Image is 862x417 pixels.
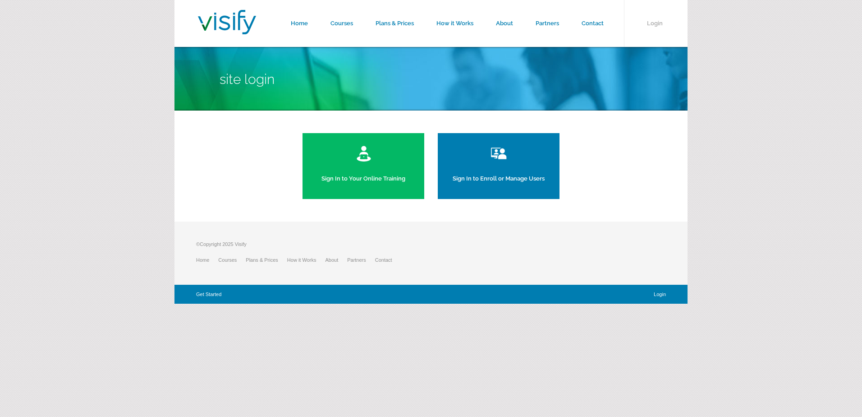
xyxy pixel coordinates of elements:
[489,144,509,162] img: manage users
[303,133,424,199] a: Sign In to Your Online Training
[198,10,256,34] img: Visify Training
[200,241,247,247] span: Copyright 2025 Visify
[356,144,371,162] img: training
[198,24,256,37] a: Visify Training
[287,257,326,263] a: How it Works
[218,257,246,263] a: Courses
[196,257,218,263] a: Home
[654,292,666,297] a: Login
[375,257,401,263] a: Contact
[438,133,559,199] a: Sign In to Enroll or Manage Users
[246,257,287,263] a: Plans & Prices
[347,257,375,263] a: Partners
[196,292,221,297] a: Get Started
[325,257,347,263] a: About
[220,71,275,87] span: Site Login
[196,240,401,253] p: ©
